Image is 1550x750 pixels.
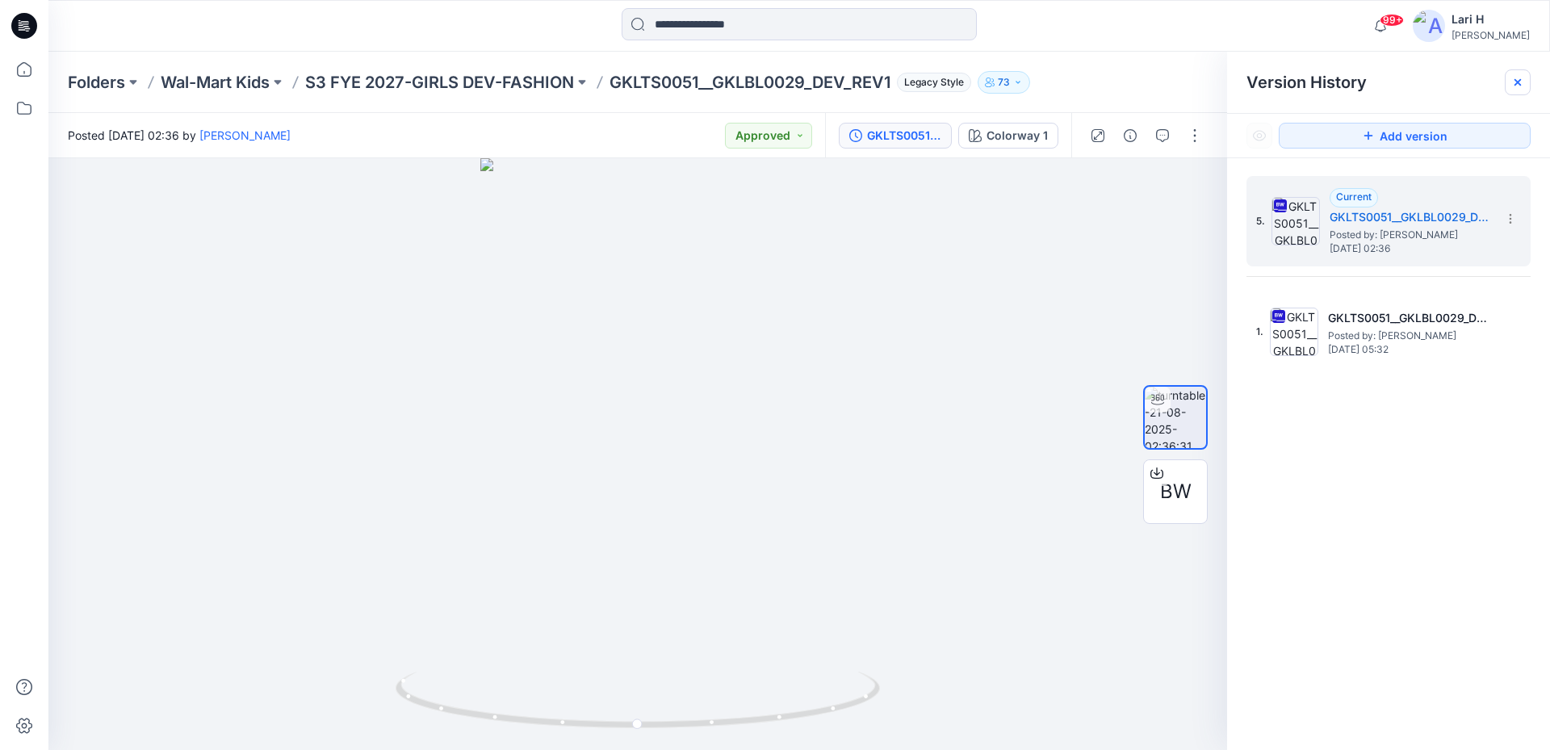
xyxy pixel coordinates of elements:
[1330,207,1491,227] h5: GKLTS0051__GKLBL0029_DEV_REV1 AS
[1452,29,1530,41] div: [PERSON_NAME]
[987,127,1048,145] div: Colorway 1
[897,73,971,92] span: Legacy Style
[1328,328,1489,344] span: Posted by: Lari H
[867,127,941,145] div: GKLTS0051__GKLBL0029_DEV_REV1 AS
[1452,10,1530,29] div: Lari H
[839,123,952,149] button: GKLTS0051__GKLBL0029_DEV_REV1 AS
[1145,387,1206,448] img: turntable-21-08-2025-02:36:31
[68,71,125,94] a: Folders
[890,71,971,94] button: Legacy Style
[1256,325,1263,339] span: 1.
[958,123,1058,149] button: Colorway 1
[1246,123,1272,149] button: Show Hidden Versions
[1256,214,1265,228] span: 5.
[1330,227,1491,243] span: Posted by: Allyson Smith
[199,128,291,142] a: [PERSON_NAME]
[68,127,291,144] span: Posted [DATE] 02:36 by
[978,71,1030,94] button: 73
[1413,10,1445,42] img: avatar
[1270,308,1318,356] img: GKLTS0051__GKLBL0029_DEV_REV1
[1511,76,1524,89] button: Close
[1328,308,1489,328] h5: GKLTS0051__GKLBL0029_DEV_REV1
[1271,197,1320,245] img: GKLTS0051__GKLBL0029_DEV_REV1 AS
[1336,191,1372,203] span: Current
[161,71,270,94] a: Wal-Mart Kids
[1279,123,1531,149] button: Add version
[1246,73,1367,92] span: Version History
[1380,14,1404,27] span: 99+
[305,71,574,94] a: S3 FYE 2027-GIRLS DEV-FASHION
[1117,123,1143,149] button: Details
[1160,477,1192,506] span: BW
[610,71,890,94] p: GKLTS0051__GKLBL0029_DEV_REV1
[1330,243,1491,254] span: [DATE] 02:36
[1328,344,1489,355] span: [DATE] 05:32
[998,73,1010,91] p: 73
